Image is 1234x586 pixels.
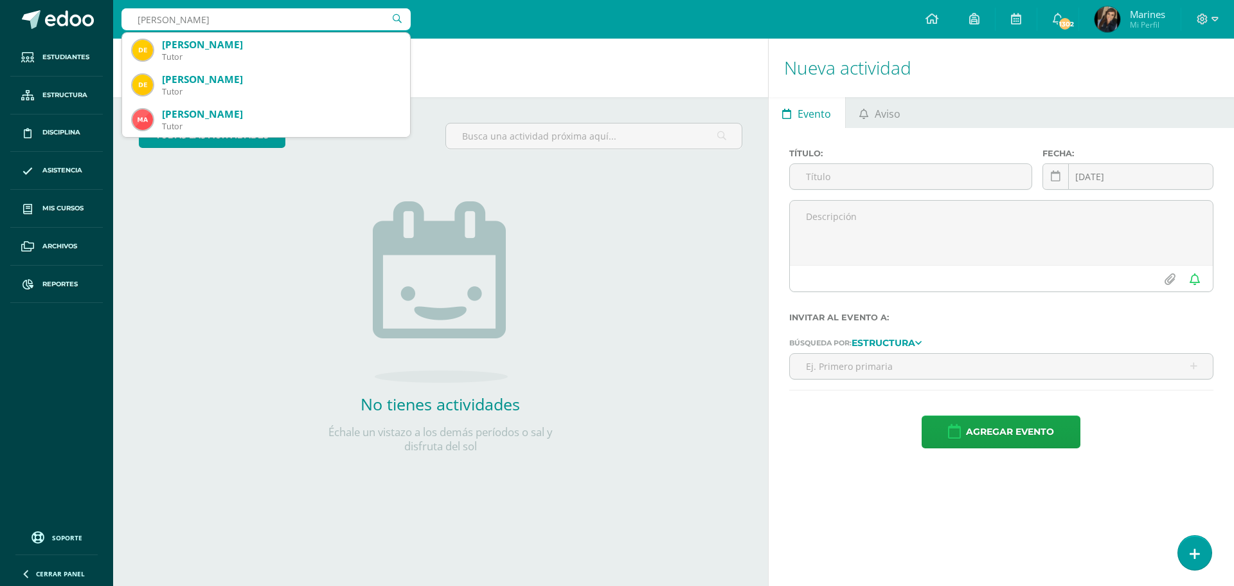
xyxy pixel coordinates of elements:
a: Estructura [852,338,922,347]
span: Mis cursos [42,203,84,214]
img: 605e646b819ee29ec80621c3529df381.png [1095,6,1120,32]
button: Agregar evento [922,416,1080,448]
img: 57e1a57a2c7da15b11098a1069050cdd.png [132,40,153,60]
label: Título: [789,149,1033,158]
h1: Actividades [129,39,753,97]
label: Invitar al evento a: [789,313,1213,322]
h2: No tienes actividades [312,393,569,415]
div: Tutor [162,121,400,132]
div: [PERSON_NAME] [162,107,400,121]
span: Estructura [42,90,87,100]
img: 05197b53d7a03d25ae9b26faafc6ef1c.png [132,75,153,95]
a: Asistencia [10,152,103,190]
span: Estudiantes [42,52,89,62]
strong: Estructura [852,337,915,349]
span: Cerrar panel [36,569,85,578]
input: Título [790,164,1032,189]
a: Archivos [10,228,103,266]
a: Reportes [10,266,103,304]
span: Asistencia [42,165,82,176]
label: Fecha: [1042,149,1213,158]
span: Agregar evento [966,416,1054,448]
a: Aviso [846,97,915,128]
div: Tutor [162,86,400,97]
span: Archivos [42,241,77,252]
span: 1302 [1058,17,1072,31]
img: cf00e8b9092ad7fd793115144f407a12.png [132,109,153,130]
span: Disciplina [42,127,80,138]
div: [PERSON_NAME] [162,73,400,86]
a: Estructura [10,77,103,114]
img: no_activities.png [373,201,508,383]
span: Reportes [42,279,78,289]
a: Evento [769,97,845,128]
input: Fecha de entrega [1043,164,1213,189]
p: Échale un vistazo a los demás períodos o sal y disfruta del sol [312,425,569,453]
span: Búsqueda por: [789,338,852,347]
div: [PERSON_NAME] [162,38,400,51]
div: Tutor [162,51,400,62]
span: Mi Perfil [1130,19,1165,30]
span: Marines [1130,8,1165,21]
input: Ej. Primero primaria [790,354,1213,379]
input: Busca una actividad próxima aquí... [446,124,741,149]
h1: Nueva actividad [784,39,1219,97]
span: Soporte [52,533,82,542]
a: Estudiantes [10,39,103,77]
span: Aviso [875,98,900,129]
a: Disciplina [10,114,103,152]
a: Soporte [15,528,98,545]
a: Mis cursos [10,190,103,228]
span: Evento [798,98,831,129]
input: Busca un usuario... [121,8,411,30]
